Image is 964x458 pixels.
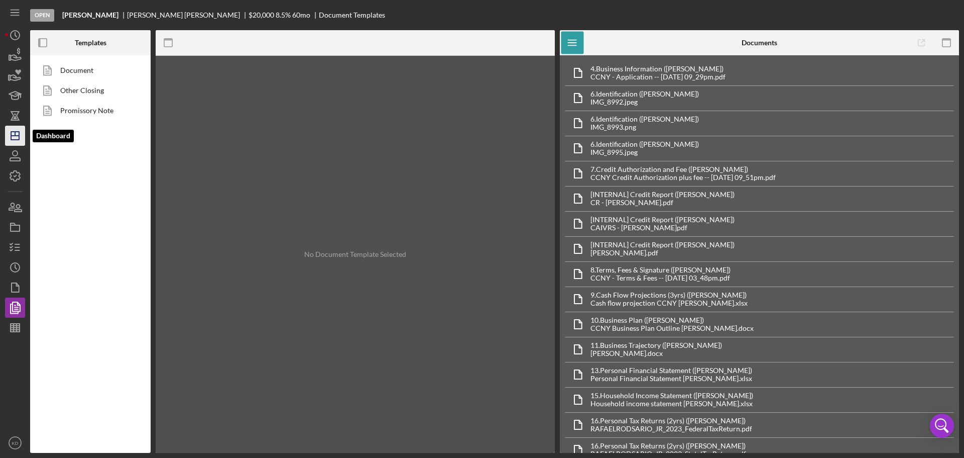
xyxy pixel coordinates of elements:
[590,349,722,357] div: [PERSON_NAME].docx
[590,375,752,383] div: Personal Financial Statement [PERSON_NAME].xlsx
[590,341,722,349] div: 11. Business Trajectory ([PERSON_NAME])
[590,266,731,274] div: 8. Terms, Fees & Signature ([PERSON_NAME])
[5,433,25,453] button: KD
[590,425,752,433] div: RAFAELRODSARIO_JR_2023_FederalTaxReturn.pdf
[276,11,291,19] div: 8.5 %
[590,367,752,375] div: 13. Personal Financial Statement ([PERSON_NAME])
[590,392,753,400] div: 15. Household Income Statement ([PERSON_NAME])
[590,148,699,156] div: IMG_8995.jpeg
[590,299,748,307] div: Cash flow projection CCNY [PERSON_NAME].xlsx
[590,224,735,232] div: CAIVRS - [PERSON_NAME]pdf
[62,11,118,19] b: [PERSON_NAME]
[590,123,699,131] div: IMG_8993.png
[590,199,735,207] div: CR - [PERSON_NAME].pdf
[75,39,106,47] b: Templates
[590,400,753,408] div: Household income statement [PERSON_NAME].xlsx
[30,9,54,22] div: Open
[127,11,249,19] div: [PERSON_NAME] [PERSON_NAME]
[590,417,752,425] div: 16. Personal Tax Returns (2yrs) ([PERSON_NAME])
[590,115,699,123] div: 6. Identification ([PERSON_NAME])
[590,274,731,282] div: CCNY - Terms & Fees -- [DATE] 03_48pm.pdf
[292,11,310,19] div: 60 mo
[319,11,385,19] div: Document Templates
[35,60,141,80] a: Document
[590,216,735,224] div: [INTERNAL] Credit Report ([PERSON_NAME])
[590,191,735,199] div: [INTERNAL] Credit Report ([PERSON_NAME])
[590,241,735,249] div: [INTERNAL] Credit Report ([PERSON_NAME])
[930,414,954,438] div: Open Intercom Messenger
[590,98,699,106] div: IMG_8992.jpeg
[590,165,776,173] div: 7. Credit Authorization and Fee ([PERSON_NAME])
[12,440,18,446] text: KD
[590,65,726,73] div: 4. Business Information ([PERSON_NAME])
[590,140,699,148] div: 6. Identification ([PERSON_NAME])
[35,80,141,101] a: Other Closing
[590,249,735,257] div: [PERSON_NAME].pdf
[590,291,748,299] div: 9. Cash Flow Projections (3yrs) ([PERSON_NAME])
[249,11,274,19] span: $20,000
[590,324,754,332] div: CCNY Business Plan Outline [PERSON_NAME].docx
[742,39,777,47] b: Documents
[590,90,699,98] div: 6. Identification ([PERSON_NAME])
[590,316,754,324] div: 10. Business Plan ([PERSON_NAME])
[156,56,555,453] div: No Document Template Selected
[590,450,746,458] div: RAFAELRODSARIO_JR_2023_StatelTaxReturn.pdf
[590,442,746,450] div: 16. Personal Tax Returns (2yrs) ([PERSON_NAME])
[590,73,726,81] div: CCNY - Application -- [DATE] 09_29pm.pdf
[590,173,776,181] div: CCNY Credit Authorization plus fee -- [DATE] 09_51pm.pdf
[35,101,141,121] a: Promissory Note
